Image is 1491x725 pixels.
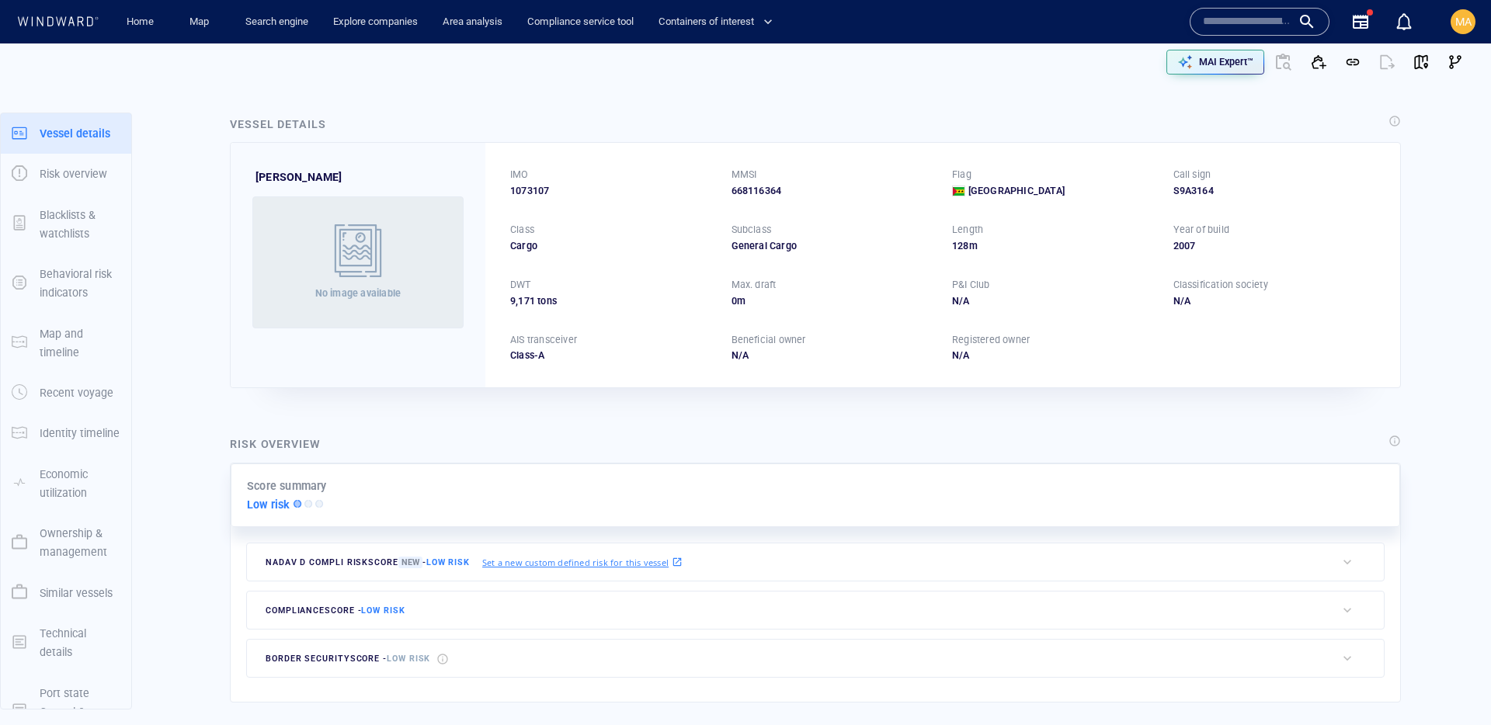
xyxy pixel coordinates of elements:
[1,513,131,573] button: Ownership & management
[1,166,131,181] a: Risk overview
[1173,168,1211,182] p: Call sign
[426,557,470,567] span: Low risk
[247,477,327,495] p: Score summary
[1455,16,1472,28] span: MA
[1173,278,1268,292] p: Classification society
[177,9,227,36] button: Map
[510,278,531,292] p: DWT
[40,465,120,503] p: Economic utilization
[266,557,470,568] span: Nadav D Compli risk score -
[1,254,131,314] button: Behavioral risk indicators
[952,349,1155,362] div: N/A
[521,9,640,36] a: Compliance service tool
[361,605,405,616] span: Low risk
[40,524,120,562] p: Ownership & management
[230,115,326,134] div: Vessel details
[1173,223,1230,237] p: Year of build
[40,324,120,362] p: Map and timeline
[315,287,401,299] span: No image available
[1,276,131,290] a: Behavioral risk indicators
[732,349,934,362] div: N/A
[969,240,978,251] span: m
[230,435,321,453] div: Risk overview
[40,206,120,244] p: Blacklists & watchlists
[1,335,131,349] a: Map and timeline
[1,454,131,514] button: Economic utilization
[239,9,315,36] a: Search engine
[40,124,110,143] p: Vessel details
[952,168,971,182] p: Flag
[510,184,549,198] span: 1073107
[510,223,534,237] p: Class
[1,573,131,613] button: Similar vessels
[1,425,131,440] a: Identity timeline
[1,216,131,231] a: Blacklists & watchlists
[952,240,969,251] span: 128
[1395,12,1413,31] div: Notification center
[1438,45,1472,79] button: Visual Link Analysis
[510,168,529,182] p: IMO
[255,168,342,186] span: NANCY
[732,278,777,292] p: Max. draft
[1,154,131,194] button: Risk overview
[1,113,131,154] button: Vessel details
[266,605,405,616] span: compliance score -
[1173,239,1376,253] div: 2007
[436,9,509,36] a: Area analysis
[115,9,165,36] button: Home
[1,613,131,673] button: Technical details
[183,9,221,36] a: Map
[120,9,160,36] a: Home
[40,165,107,183] p: Risk overview
[1,195,131,255] button: Blacklists & watchlists
[732,184,934,198] div: 668116364
[1,314,131,373] button: Map and timeline
[266,654,430,664] span: border security score -
[732,239,934,253] div: General Cargo
[327,9,424,36] a: Explore companies
[387,654,430,664] span: Low risk
[968,184,1065,198] span: [GEOGRAPHIC_DATA]
[1,535,131,550] a: Ownership & management
[732,168,757,182] p: MMSI
[737,295,745,307] span: m
[40,265,120,303] p: Behavioral risk indicators
[1,634,131,649] a: Technical details
[1166,50,1264,75] button: MAI Expert™
[1448,6,1479,37] button: MA
[40,424,120,442] p: Identity timeline
[482,553,683,571] a: Set a new custom defined risk for this vessel
[652,9,786,36] button: Containers of interest
[659,13,773,31] span: Containers of interest
[952,294,1155,308] div: N/A
[732,333,806,347] p: Beneficial owner
[1173,294,1376,308] div: N/A
[732,223,772,237] p: Subclass
[1,703,131,718] a: Port state Control & Casualties
[1,475,131,490] a: Economic utilization
[247,495,290,514] p: Low risk
[510,239,713,253] div: Cargo
[1336,45,1370,79] button: Get link
[482,556,669,569] p: Set a new custom defined risk for this vessel
[1,373,131,413] button: Recent voyage
[952,278,990,292] p: P&I Club
[1,413,131,453] button: Identity timeline
[40,624,120,662] p: Technical details
[510,294,713,308] div: 9,171 tons
[1,585,131,599] a: Similar vessels
[1199,55,1253,69] p: MAI Expert™
[952,333,1030,347] p: Registered owner
[40,383,113,402] p: Recent voyage
[1404,45,1438,79] button: View on map
[1302,45,1336,79] button: Add to vessel list
[1,125,131,140] a: Vessel details
[255,168,342,186] div: [PERSON_NAME]
[952,223,983,237] p: Length
[1425,655,1479,713] iframe: Chat
[398,557,422,568] span: New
